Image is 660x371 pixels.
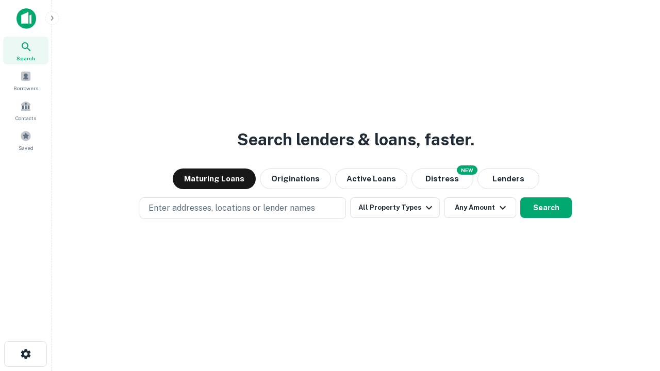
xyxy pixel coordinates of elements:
[520,197,572,218] button: Search
[16,8,36,29] img: capitalize-icon.png
[16,54,35,62] span: Search
[457,165,477,175] div: NEW
[140,197,346,219] button: Enter addresses, locations or lender names
[148,202,315,214] p: Enter addresses, locations or lender names
[608,289,660,338] iframe: Chat Widget
[3,126,48,154] a: Saved
[444,197,516,218] button: Any Amount
[173,168,256,189] button: Maturing Loans
[15,114,36,122] span: Contacts
[19,144,34,152] span: Saved
[335,168,407,189] button: Active Loans
[237,127,474,152] h3: Search lenders & loans, faster.
[3,66,48,94] a: Borrowers
[260,168,331,189] button: Originations
[3,37,48,64] a: Search
[477,168,539,189] button: Lenders
[411,168,473,189] button: Search distressed loans with lien and other non-mortgage details.
[13,84,38,92] span: Borrowers
[350,197,440,218] button: All Property Types
[3,96,48,124] a: Contacts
